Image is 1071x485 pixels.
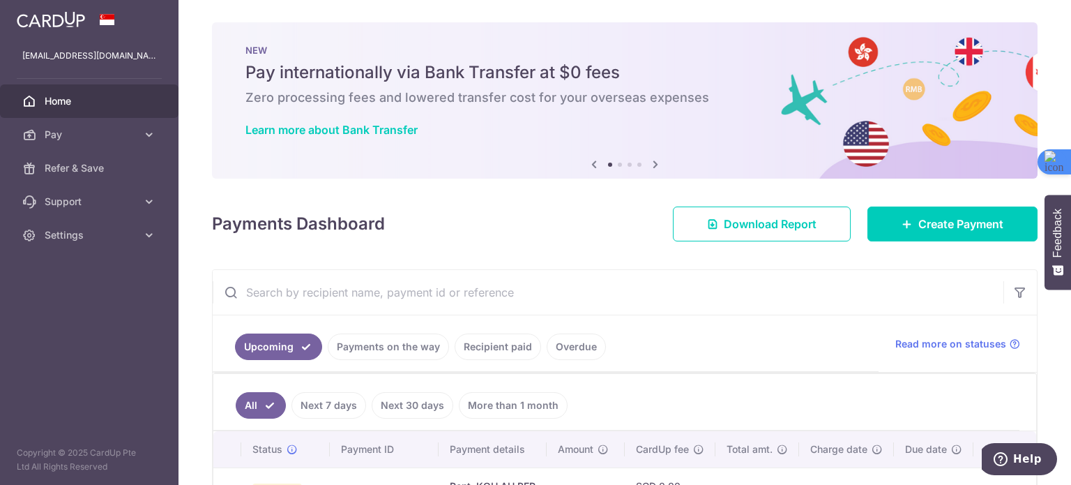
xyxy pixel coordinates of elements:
[724,216,816,232] span: Download Report
[982,443,1057,478] iframe: Opens a widget where you can find more information
[212,211,385,237] h4: Payments Dashboard
[330,431,439,468] th: Payment ID
[22,49,156,63] p: [EMAIL_ADDRESS][DOMAIN_NAME]
[245,89,1004,106] h6: Zero processing fees and lowered transfer cost for your overseas expenses
[212,22,1038,179] img: Bank transfer banner
[867,207,1038,241] a: Create Payment
[905,442,947,456] span: Due date
[45,94,137,108] span: Home
[459,392,568,419] a: More than 1 month
[328,334,449,360] a: Payments on the way
[372,392,453,419] a: Next 30 days
[236,392,286,419] a: All
[673,207,851,241] a: Download Report
[895,337,1006,351] span: Read more on statuses
[918,216,1003,232] span: Create Payment
[245,45,1004,56] p: NEW
[235,334,322,360] a: Upcoming
[439,431,547,468] th: Payment details
[1045,195,1071,290] button: Feedback - Show survey
[455,334,541,360] a: Recipient paid
[45,128,137,142] span: Pay
[17,11,85,28] img: CardUp
[636,442,689,456] span: CardUp fee
[558,442,593,456] span: Amount
[245,123,418,137] a: Learn more about Bank Transfer
[45,228,137,242] span: Settings
[895,337,1020,351] a: Read more on statuses
[245,61,1004,84] h5: Pay internationally via Bank Transfer at $0 fees
[727,442,773,456] span: Total amt.
[810,442,867,456] span: Charge date
[45,161,137,175] span: Refer & Save
[1051,209,1064,258] span: Feedback
[213,270,1003,315] input: Search by recipient name, payment id or reference
[252,442,282,456] span: Status
[291,392,366,419] a: Next 7 days
[547,334,606,360] a: Overdue
[45,195,137,209] span: Support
